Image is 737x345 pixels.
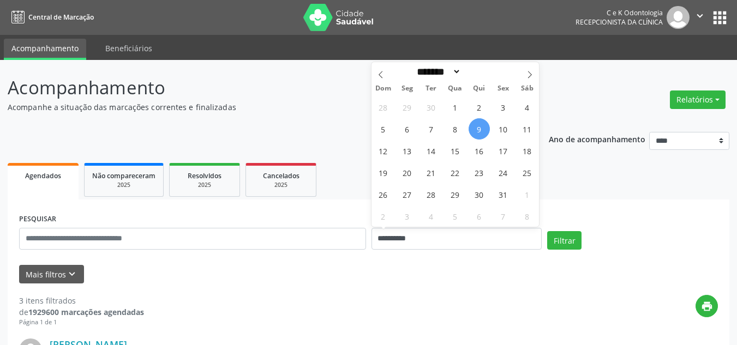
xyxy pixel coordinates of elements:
i:  [694,10,706,22]
strong: 1929600 marcações agendadas [28,307,144,317]
span: Outubro 1, 2025 [445,96,466,118]
span: Setembro 30, 2025 [421,96,442,118]
span: Outubro 20, 2025 [397,162,418,183]
div: 2025 [177,181,232,189]
p: Ano de acompanhamento [549,132,645,146]
span: Cancelados [263,171,299,180]
span: Outubro 2, 2025 [469,96,490,118]
a: Acompanhamento [4,39,86,60]
span: Outubro 3, 2025 [493,96,514,118]
span: Outubro 17, 2025 [493,140,514,161]
select: Month [414,66,462,77]
span: Outubro 29, 2025 [445,184,466,205]
span: Outubro 10, 2025 [493,118,514,140]
span: Qua [443,85,467,92]
span: Outubro 23, 2025 [469,162,490,183]
button: apps [710,8,729,27]
span: Outubro 12, 2025 [373,140,394,161]
span: Novembro 2, 2025 [373,205,394,227]
span: Outubro 5, 2025 [373,118,394,140]
span: Outubro 24, 2025 [493,162,514,183]
span: Novembro 3, 2025 [397,205,418,227]
img: img [667,6,690,29]
p: Acompanhe a situação das marcações correntes e finalizadas [8,101,513,113]
label: PESQUISAR [19,211,56,228]
span: Sáb [515,85,539,92]
button:  [690,6,710,29]
span: Não compareceram [92,171,155,180]
div: 3 itens filtrados [19,295,144,306]
span: Sex [491,85,515,92]
button: Filtrar [547,231,582,250]
span: Agendados [25,171,61,180]
span: Outubro 15, 2025 [445,140,466,161]
span: Recepcionista da clínica [576,17,663,27]
span: Novembro 6, 2025 [469,205,490,227]
span: Outubro 11, 2025 [517,118,538,140]
span: Outubro 18, 2025 [517,140,538,161]
i: keyboard_arrow_down [66,268,78,280]
div: C e K Odontologia [576,8,663,17]
span: Dom [372,85,396,92]
a: Beneficiários [98,39,160,58]
a: Central de Marcação [8,8,94,26]
span: Outubro 4, 2025 [517,96,538,118]
span: Outubro 27, 2025 [397,184,418,205]
span: Outubro 14, 2025 [421,140,442,161]
span: Qui [467,85,491,92]
span: Novembro 7, 2025 [493,205,514,227]
div: de [19,306,144,318]
span: Ter [419,85,443,92]
span: Seg [395,85,419,92]
span: Setembro 29, 2025 [397,96,418,118]
span: Central de Marcação [28,13,94,22]
span: Outubro 21, 2025 [421,162,442,183]
span: Outubro 8, 2025 [445,118,466,140]
span: Novembro 5, 2025 [445,205,466,227]
span: Outubro 13, 2025 [397,140,418,161]
div: 2025 [254,181,308,189]
span: Outubro 16, 2025 [469,140,490,161]
div: 2025 [92,181,155,189]
span: Outubro 26, 2025 [373,184,394,205]
span: Outubro 30, 2025 [469,184,490,205]
span: Outubro 22, 2025 [445,162,466,183]
span: Outubro 19, 2025 [373,162,394,183]
span: Novembro 1, 2025 [517,184,538,205]
div: Página 1 de 1 [19,318,144,327]
span: Outubro 6, 2025 [397,118,418,140]
button: print [696,295,718,317]
span: Novembro 8, 2025 [517,205,538,227]
span: Outubro 31, 2025 [493,184,514,205]
span: Outubro 25, 2025 [517,162,538,183]
button: Relatórios [670,90,726,109]
span: Resolvidos [188,171,221,180]
span: Outubro 7, 2025 [421,118,442,140]
span: Outubro 28, 2025 [421,184,442,205]
span: Novembro 4, 2025 [421,205,442,227]
button: Mais filtroskeyboard_arrow_down [19,265,84,284]
span: Outubro 9, 2025 [469,118,490,140]
p: Acompanhamento [8,74,513,101]
i: print [701,300,713,312]
span: Setembro 28, 2025 [373,96,394,118]
input: Year [461,66,497,77]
